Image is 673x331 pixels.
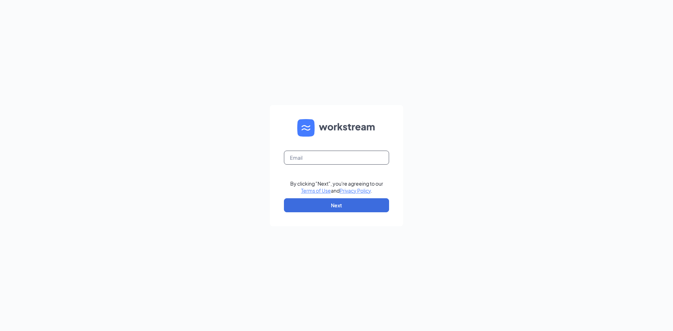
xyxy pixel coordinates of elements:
[284,198,389,212] button: Next
[290,180,383,194] div: By clicking "Next", you're agreeing to our and .
[297,119,376,137] img: WS logo and Workstream text
[340,187,371,194] a: Privacy Policy
[301,187,331,194] a: Terms of Use
[284,151,389,165] input: Email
